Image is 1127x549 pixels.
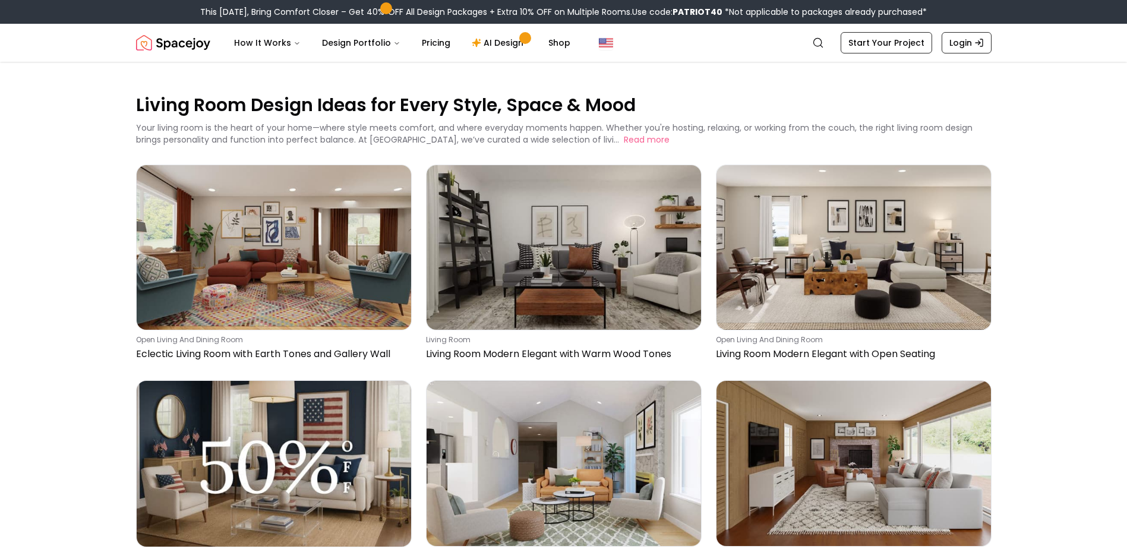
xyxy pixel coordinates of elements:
[624,134,670,146] button: Read more
[312,31,410,55] button: Design Portfolio
[137,381,411,546] img: Get 50% OFF All Design Packages
[722,6,927,18] span: *Not applicable to packages already purchased*
[716,347,987,361] p: Living Room Modern Elegant with Open Seating
[716,165,992,366] a: Living Room Modern Elegant with Open Seatingopen living and dining roomLiving Room Modern Elegant...
[136,31,210,55] a: Spacejoy
[427,165,701,330] img: Living Room Modern Elegant with Warm Wood Tones
[539,31,580,55] a: Shop
[673,6,722,18] b: PATRIOT40
[136,335,407,345] p: open living and dining room
[136,93,992,117] p: Living Room Design Ideas for Every Style, Space & Mood
[716,381,991,545] img: Cozy Living Room with Neutral Tones and Leather Poufs
[942,32,992,53] a: Login
[841,32,932,53] a: Start Your Project
[427,381,701,545] img: Contemporary Living Room with Neutral and Green Accents
[599,36,613,50] img: United States
[136,31,210,55] img: Spacejoy Logo
[716,335,987,345] p: open living and dining room
[200,6,927,18] div: This [DATE], Bring Comfort Closer – Get 40% OFF All Design Packages + Extra 10% OFF on Multiple R...
[426,165,702,366] a: Living Room Modern Elegant with Warm Wood Tonesliving roomLiving Room Modern Elegant with Warm Wo...
[136,347,407,361] p: Eclectic Living Room with Earth Tones and Gallery Wall
[426,347,697,361] p: Living Room Modern Elegant with Warm Wood Tones
[136,122,973,146] p: Your living room is the heart of your home—where style meets comfort, and where everyday moments ...
[137,165,411,330] img: Eclectic Living Room with Earth Tones and Gallery Wall
[632,6,722,18] span: Use code:
[225,31,580,55] nav: Main
[136,165,412,366] a: Eclectic Living Room with Earth Tones and Gallery Wallopen living and dining roomEclectic Living ...
[412,31,460,55] a: Pricing
[462,31,536,55] a: AI Design
[426,335,697,345] p: living room
[225,31,310,55] button: How It Works
[136,24,992,62] nav: Global
[716,165,991,330] img: Living Room Modern Elegant with Open Seating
